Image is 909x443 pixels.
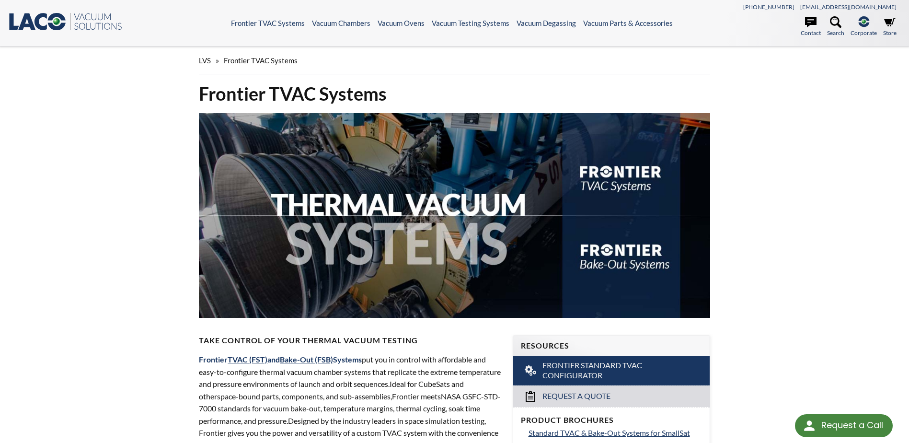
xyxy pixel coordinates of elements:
span: Standard TVAC & Bake-Out Systems for SmallSat [529,428,690,437]
a: Vacuum Testing Systems [432,19,509,27]
img: round button [802,418,817,433]
span: Id [390,379,396,388]
span: xtreme temperature and pressure environments of launch and orbit sequences. eal for CubeSats and ... [199,367,501,401]
div: » [199,47,710,74]
span: NASA GSFC-STD-7000 standards for vacuum bake-out, temperature margins, thermal cycling, soak time... [199,392,501,425]
a: Bake-Out (FSB) [280,355,333,364]
a: Frontier Standard TVAC Configurator [513,356,710,385]
a: Standard TVAC & Bake-Out Systems for SmallSat [529,427,702,439]
a: Request a Quote [513,385,710,407]
a: Search [827,16,844,37]
h4: Resources [521,341,702,351]
span: Frontier and Systems [199,355,362,364]
h4: Take Control of Your Thermal Vacuum Testing [199,336,501,346]
a: Store [883,16,897,37]
a: Contact [801,16,821,37]
a: [PHONE_NUMBER] [743,3,794,11]
a: Vacuum Degassing [517,19,576,27]
h4: Product Brochures [521,415,702,425]
span: LVS [199,56,211,65]
a: TVAC (FST) [228,355,267,364]
a: Vacuum Ovens [378,19,425,27]
div: Request a Call [821,414,883,436]
span: Frontier Standard TVAC Configurator [542,361,681,381]
h1: Frontier TVAC Systems [199,82,710,105]
div: Request a Call [795,414,893,437]
span: space-bound parts, components, and sub-assemblies, [217,392,392,401]
span: Corporate [851,28,877,37]
a: Frontier TVAC Systems [231,19,305,27]
a: [EMAIL_ADDRESS][DOMAIN_NAME] [800,3,897,11]
span: Request a Quote [542,391,610,401]
img: Thermal Vacuum Systems header [199,113,710,318]
span: Frontier TVAC Systems [224,56,298,65]
a: Vacuum Parts & Accessories [583,19,673,27]
a: Vacuum Chambers [312,19,370,27]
